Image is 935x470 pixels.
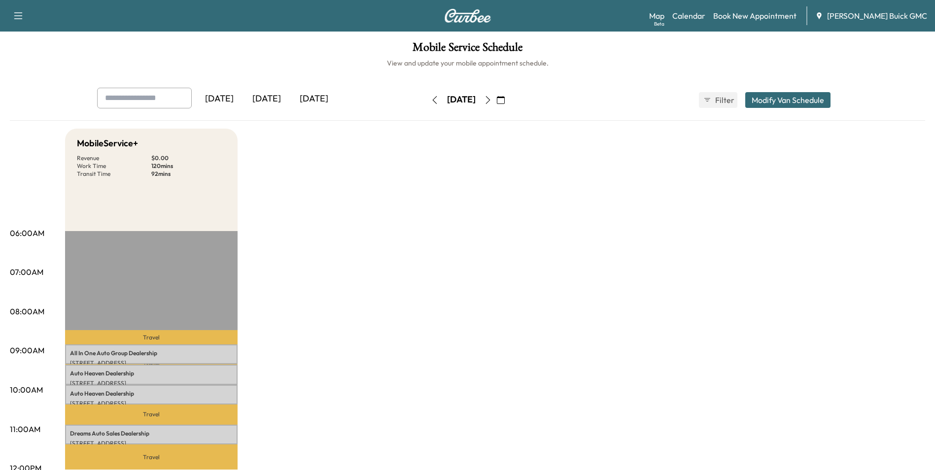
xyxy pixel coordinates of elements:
p: [STREET_ADDRESS] [70,379,233,387]
p: 92 mins [151,170,226,178]
p: Dreams Auto Sales Dealership [70,430,233,437]
p: 06:00AM [10,227,44,239]
div: [DATE] [447,94,476,106]
p: Travel [65,404,238,424]
button: Filter [699,92,737,108]
div: [DATE] [243,88,290,110]
p: 10:00AM [10,384,43,396]
p: 120 mins [151,162,226,170]
span: [PERSON_NAME] Buick GMC [827,10,927,22]
p: 09:00AM [10,344,44,356]
p: Travel [65,444,238,470]
h5: MobileService+ [77,136,138,150]
p: Travel [65,330,238,344]
p: Transit Time [77,170,151,178]
p: Revenue [77,154,151,162]
img: Curbee Logo [444,9,491,23]
p: Auto Heaven Dealership [70,369,233,377]
p: Work Time [77,162,151,170]
a: MapBeta [649,10,664,22]
p: [STREET_ADDRESS] [70,359,233,367]
span: Filter [715,94,733,106]
div: [DATE] [290,88,338,110]
div: Beta [654,20,664,28]
h6: View and update your mobile appointment schedule. [10,58,925,68]
p: 07:00AM [10,266,43,278]
p: $ 0.00 [151,154,226,162]
p: 08:00AM [10,305,44,317]
p: [STREET_ADDRESS] [70,400,233,407]
p: 11:00AM [10,423,40,435]
p: Travel [65,364,238,365]
a: Book New Appointment [713,10,796,22]
h1: Mobile Service Schedule [10,41,925,58]
p: All In One Auto Group Dealership [70,349,233,357]
p: [STREET_ADDRESS] [70,439,233,447]
button: Modify Van Schedule [745,92,831,108]
p: Auto Heaven Dealership [70,390,233,398]
a: Calendar [672,10,705,22]
div: [DATE] [196,88,243,110]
